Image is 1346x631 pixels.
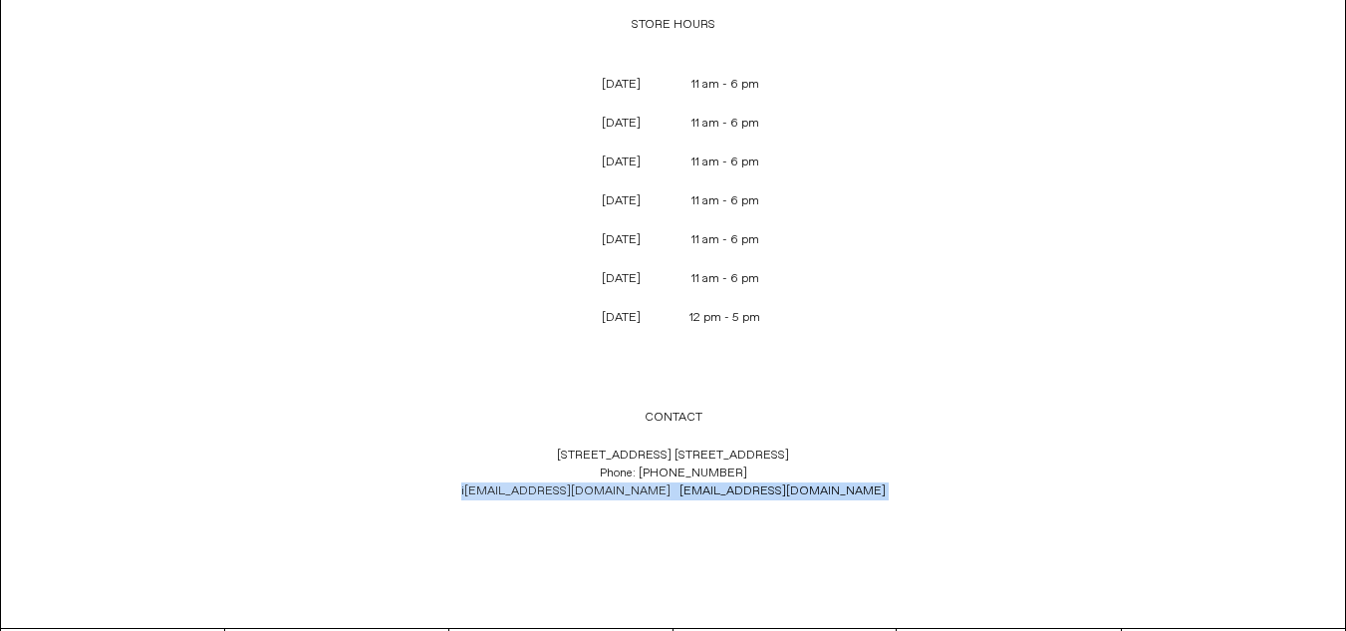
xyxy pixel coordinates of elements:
p: 12 pm - 5 pm [673,299,777,337]
a: [EMAIL_ADDRESS][DOMAIN_NAME] [679,483,886,499]
p: 11 am - 6 pm [673,66,777,104]
a: [EMAIL_ADDRESS][DOMAIN_NAME] [464,483,671,499]
p: 11 am - 6 pm [673,144,777,181]
p: [DATE] [569,182,673,220]
p: [DATE] [569,260,673,298]
span: i [461,483,679,499]
p: [DATE] [569,105,673,143]
p: [DATE] [569,66,673,104]
p: [DATE] [569,221,673,259]
p: [DATE] [569,299,673,337]
p: [STREET_ADDRESS] [STREET_ADDRESS] Phone: [PHONE_NUMBER] [344,437,1003,510]
p: 11 am - 6 pm [673,182,777,220]
p: STORE HOURS [344,6,1003,44]
p: 11 am - 6 pm [673,260,777,298]
p: 11 am - 6 pm [673,105,777,143]
p: 11 am - 6 pm [673,221,777,259]
p: CONTACT [344,399,1003,437]
p: [DATE] [569,144,673,181]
